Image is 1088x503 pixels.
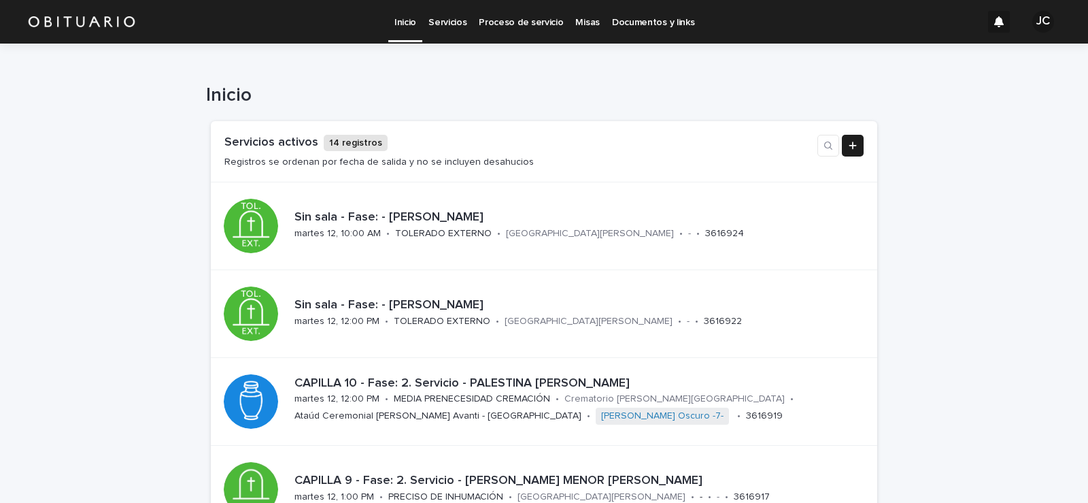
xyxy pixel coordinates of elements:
font: CAPILLA 9 - Fase: 2. Servicio - [PERSON_NAME] MENOR [PERSON_NAME] [294,474,702,487]
font: [GEOGRAPHIC_DATA][PERSON_NAME] [505,317,673,326]
font: 14 registros [329,138,382,148]
font: Sin sala - Fase: - [PERSON_NAME] [294,211,483,223]
font: [GEOGRAPHIC_DATA][PERSON_NAME] [517,492,685,502]
font: • [556,394,559,404]
font: • [509,492,512,502]
font: • [790,394,794,404]
font: • [725,492,728,502]
font: - [687,317,690,326]
a: Agregar nuevo registro [842,135,864,157]
font: TOLERADO EXTERNO [394,317,490,326]
img: HUM7g2VNRLqGMmR9WVqf [27,8,136,35]
a: [PERSON_NAME] Oscuro -7- [601,410,724,422]
font: • [587,411,590,421]
a: Servicios activos [224,136,318,148]
font: • [379,492,383,502]
font: • [737,411,741,421]
font: martes 12, 12:00 PM [294,394,379,404]
font: - [700,492,702,502]
font: • [385,317,388,326]
a: CAPILLA 10 - Fase: 2. Servicio - PALESTINA [PERSON_NAME]martes 12, 12:00 PM•MEDIA PRENECESIDAD CR... [211,358,877,446]
font: • [386,229,390,238]
font: • [496,317,499,326]
font: 3616922 [704,317,742,326]
font: • [679,229,683,238]
font: • [696,229,700,238]
font: 3616917 [734,492,770,502]
font: Registros se ordenan por fecha de salida y no se incluyen desahucios [224,157,534,167]
font: PRECISO DE INHUMACIÓN [388,492,503,502]
font: • [385,394,388,404]
font: TOLERADO EXTERNO [395,229,492,238]
font: [GEOGRAPHIC_DATA][PERSON_NAME] [506,229,674,238]
font: - [688,229,691,238]
font: Sin sala - Fase: - [PERSON_NAME] [294,299,483,311]
font: Crematorio [PERSON_NAME][GEOGRAPHIC_DATA] [564,394,785,404]
font: • [695,317,698,326]
font: CAPILLA 10 - Fase: 2. Servicio - PALESTINA [PERSON_NAME] [294,377,630,389]
font: • [691,492,694,502]
font: MEDIA PRENECESIDAD CREMACIÓN [394,394,550,404]
a: Sin sala - Fase: - [PERSON_NAME]martes 12, 10:00 AM•TOLERADO EXTERNO•[GEOGRAPHIC_DATA][PERSON_NAM... [211,182,877,270]
font: martes 12, 12:00 PM [294,317,379,326]
font: Inicio [206,86,252,105]
font: 3616924 [705,229,744,238]
font: JC [1036,15,1049,27]
a: Sin sala - Fase: - [PERSON_NAME]martes 12, 12:00 PM•TOLERADO EXTERNO•[GEOGRAPHIC_DATA][PERSON_NAM... [211,270,877,358]
font: martes 12, 10:00 AM [294,229,381,238]
font: - [717,492,719,502]
font: • [708,492,711,502]
font: martes 12, 1:00 PM [294,492,374,502]
font: • [497,229,500,238]
font: Ataúd Ceremonial [PERSON_NAME] Avanti - [GEOGRAPHIC_DATA] [294,411,581,421]
font: • [678,317,681,326]
font: 3616919 [746,411,783,421]
font: [PERSON_NAME] Oscuro -7- [601,411,724,421]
